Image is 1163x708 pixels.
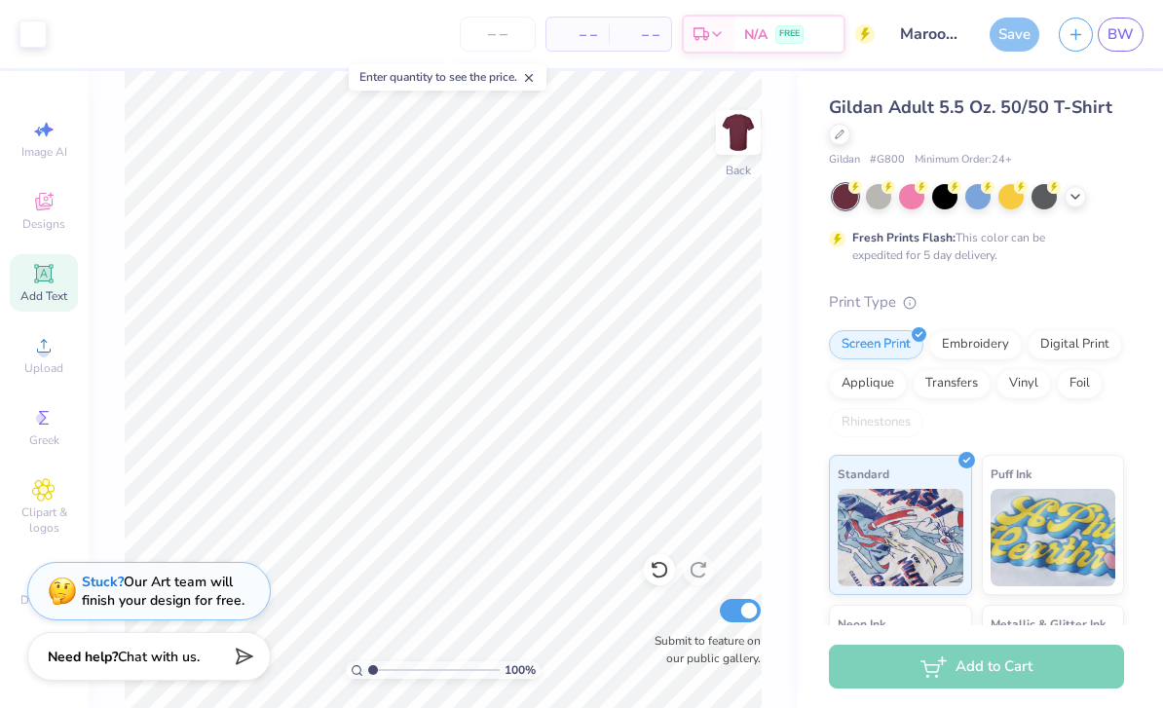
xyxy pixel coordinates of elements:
[838,464,889,484] span: Standard
[24,360,63,376] span: Upload
[22,216,65,232] span: Designs
[1057,369,1103,398] div: Foil
[913,369,991,398] div: Transfers
[558,24,597,45] span: – –
[21,144,67,160] span: Image AI
[991,489,1116,586] img: Puff Ink
[719,113,758,152] img: Back
[870,152,905,168] span: # G800
[20,592,67,608] span: Decorate
[996,369,1051,398] div: Vinyl
[48,648,118,666] strong: Need help?
[838,489,963,586] img: Standard
[829,291,1124,314] div: Print Type
[829,152,860,168] span: Gildan
[620,24,659,45] span: – –
[991,464,1032,484] span: Puff Ink
[915,152,1012,168] span: Minimum Order: 24 +
[118,648,200,666] span: Chat with us.
[838,614,885,634] span: Neon Ink
[852,229,1092,264] div: This color can be expedited for 5 day delivery.
[10,504,78,536] span: Clipart & logos
[1107,23,1134,46] span: BW
[1028,330,1122,359] div: Digital Print
[829,330,923,359] div: Screen Print
[460,17,536,52] input: – –
[829,95,1112,119] span: Gildan Adult 5.5 Oz. 50/50 T-Shirt
[884,15,980,54] input: Untitled Design
[505,661,536,679] span: 100 %
[744,24,768,45] span: N/A
[82,573,244,610] div: Our Art team will finish your design for free.
[852,230,956,245] strong: Fresh Prints Flash:
[1098,18,1144,52] a: BW
[829,408,923,437] div: Rhinestones
[726,162,751,179] div: Back
[929,330,1022,359] div: Embroidery
[779,27,800,41] span: FREE
[829,369,907,398] div: Applique
[29,432,59,448] span: Greek
[349,63,546,91] div: Enter quantity to see the price.
[644,632,761,667] label: Submit to feature on our public gallery.
[20,288,67,304] span: Add Text
[82,573,124,591] strong: Stuck?
[991,614,1106,634] span: Metallic & Glitter Ink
